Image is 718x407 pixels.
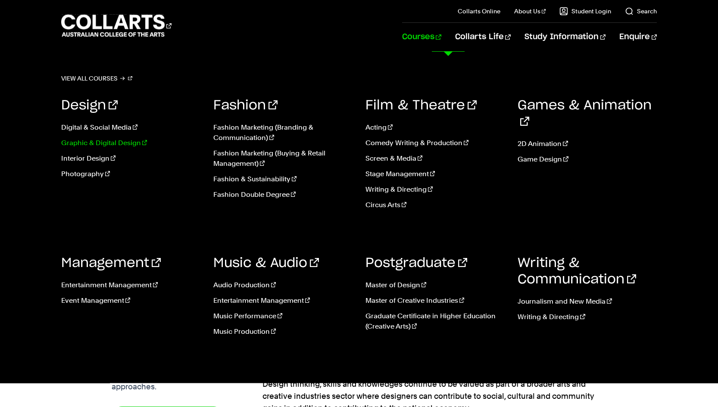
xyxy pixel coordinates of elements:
[61,72,133,84] a: View all courses
[213,311,353,321] a: Music Performance
[61,169,200,179] a: Photography
[213,174,353,184] a: Fashion & Sustainability
[458,7,500,16] a: Collarts Online
[518,139,657,149] a: 2D Animation
[365,122,505,133] a: Acting
[365,257,467,270] a: Postgraduate
[365,311,505,332] a: Graduate Certificate in Higher Education (Creative Arts)
[524,23,606,51] a: Study Information
[625,7,657,16] a: Search
[518,312,657,322] a: Writing & Directing
[559,7,611,16] a: Student Login
[61,138,200,148] a: Graphic & Digital Design
[365,99,477,112] a: Film & Theatre
[365,200,505,210] a: Circus Arts
[365,280,505,290] a: Master of Design
[213,326,353,337] a: Music Production
[365,184,505,195] a: Writing & Directing
[61,295,200,306] a: Event Management
[455,23,511,51] a: Collarts Life
[213,295,353,306] a: Entertainment Management
[61,99,118,112] a: Design
[213,99,278,112] a: Fashion
[61,153,200,164] a: Interior Design
[518,99,652,128] a: Games & Animation
[213,190,353,200] a: Fashion Double Degree
[365,169,505,179] a: Stage Management
[61,122,200,133] a: Digital & Social Media
[213,122,353,143] a: Fashion Marketing (Branding & Communication)
[61,257,161,270] a: Management
[365,295,505,306] a: Master of Creative Industries
[518,296,657,307] a: Journalism and New Media
[61,13,172,38] div: Go to homepage
[518,154,657,165] a: Game Design
[518,257,636,286] a: Writing & Communication
[365,153,505,164] a: Screen & Media
[365,138,505,148] a: Comedy Writing & Production
[619,23,657,51] a: Enquire
[213,280,353,290] a: Audio Production
[402,23,441,51] a: Courses
[213,148,353,169] a: Fashion Marketing (Buying & Retail Management)
[61,280,200,290] a: Entertainment Management
[213,257,319,270] a: Music & Audio
[514,7,546,16] a: About Us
